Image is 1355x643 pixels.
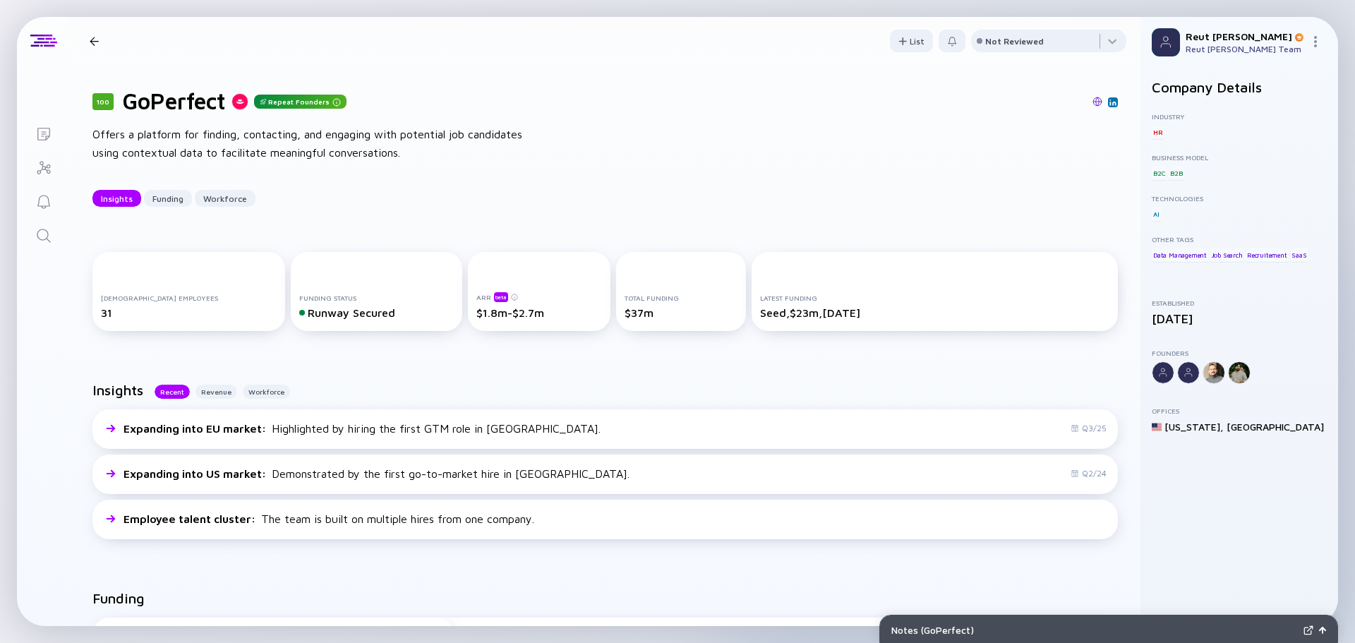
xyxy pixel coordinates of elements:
div: Funding Status [299,294,454,302]
span: Employee talent cluster : [124,512,258,525]
div: B2B [1169,166,1184,180]
div: Demonstrated by the first go-to-market hire in [GEOGRAPHIC_DATA]. [124,467,630,480]
img: GoPerfect Website [1092,97,1102,107]
div: HR [1152,125,1164,139]
div: Reut [PERSON_NAME] [1186,30,1304,42]
a: Reminders [17,184,70,217]
div: Other Tags [1152,235,1327,244]
img: GoPerfect Linkedin Page [1109,99,1116,106]
div: [US_STATE] , [1164,421,1224,433]
div: Total Funding [625,294,737,302]
a: Search [17,217,70,251]
button: Workforce [243,385,290,399]
div: Latest Funding [760,294,1109,302]
div: The team is built on multiple hires from one company. [124,512,534,525]
div: [DATE] [1152,311,1327,326]
button: Funding [144,190,192,207]
button: Recent [155,385,190,399]
img: Expand Notes [1303,625,1313,635]
div: $1.8m-$2.7m [476,306,603,319]
button: Workforce [195,190,255,207]
img: Open Notes [1319,627,1326,634]
div: Technologies [1152,194,1327,203]
div: Established [1152,299,1327,307]
div: Recruitement [1246,248,1289,262]
div: $37m [625,306,737,319]
div: ARR [476,292,603,302]
div: Highlighted by hiring the first GTM role in [GEOGRAPHIC_DATA]. [124,422,601,435]
h2: Insights [92,382,143,398]
div: 100 [92,93,114,110]
div: [DEMOGRAPHIC_DATA] Employees [101,294,277,302]
button: List [890,30,933,52]
div: Workforce [195,188,255,210]
div: beta [494,292,508,302]
div: Notes ( GoPerfect ) [891,624,1298,636]
div: Offers a platform for finding, contacting, and engaging with potential job candidates using conte... [92,126,544,162]
div: Insights [92,188,141,210]
div: Founders [1152,349,1327,357]
span: Expanding into US market : [124,467,269,480]
div: Job Search [1210,248,1244,262]
div: Data Management [1152,248,1208,262]
div: [GEOGRAPHIC_DATA] [1227,421,1324,433]
span: Expanding into EU market : [124,422,269,435]
button: Insights [92,190,141,207]
a: Lists [17,116,70,150]
a: Investor Map [17,150,70,184]
div: Seed, $23m, [DATE] [760,306,1109,319]
img: Menu [1310,36,1321,47]
div: SaaS [1290,248,1308,262]
div: AI [1152,207,1161,221]
div: Repeat Founders [254,95,347,109]
div: Not Reviewed [985,36,1044,47]
h2: Company Details [1152,79,1327,95]
h2: Funding [92,590,145,606]
div: Q2/24 [1071,468,1107,479]
h1: GoPerfect [122,88,226,114]
img: Profile Picture [1152,28,1180,56]
div: Q3/25 [1071,423,1107,433]
button: Revenue [195,385,237,399]
div: Industry [1152,112,1327,121]
div: 31 [101,306,277,319]
div: Runway Secured [299,306,454,319]
div: Business Model [1152,153,1327,162]
div: Offices [1152,407,1327,415]
div: Funding [144,188,192,210]
img: United States Flag [1152,422,1162,432]
div: B2C [1152,166,1167,180]
div: Reut [PERSON_NAME] Team [1186,44,1304,54]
